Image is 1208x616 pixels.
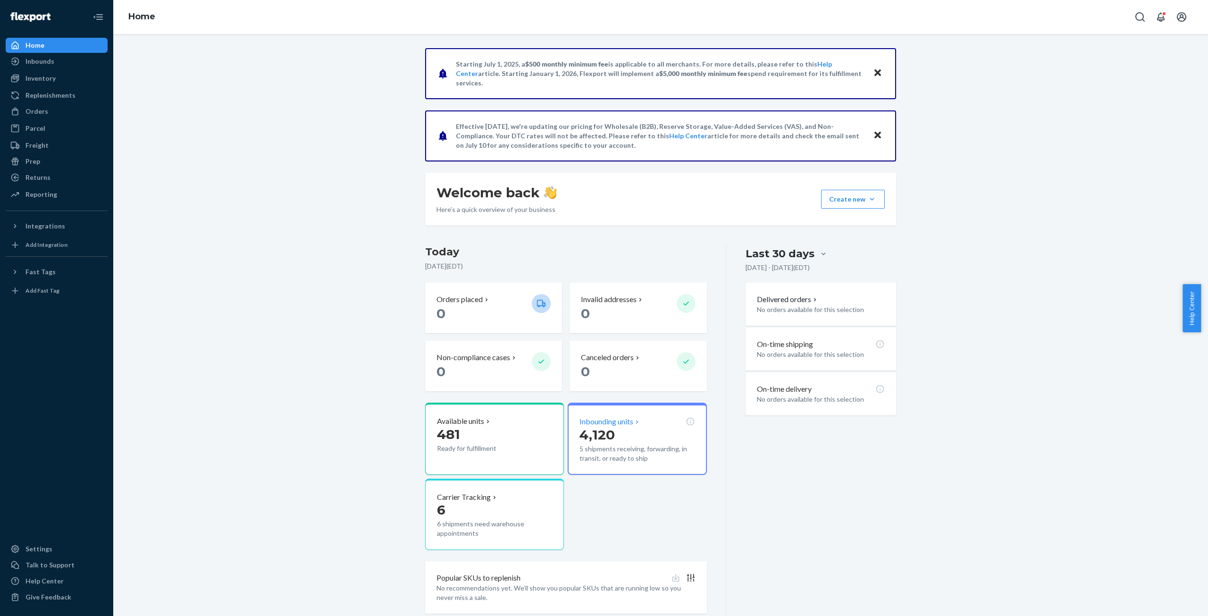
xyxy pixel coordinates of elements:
span: 481 [437,426,460,442]
p: Invalid addresses [581,294,637,305]
div: Inventory [25,74,56,83]
a: Returns [6,170,108,185]
span: 6 [437,502,445,518]
p: 5 shipments receiving, forwarding, in transit, or ready to ship [579,444,695,463]
button: Give Feedback [6,590,108,605]
a: Inventory [6,71,108,86]
button: Open notifications [1151,8,1170,26]
div: Talk to Support [25,560,75,570]
div: Parcel [25,124,45,133]
button: Carrier Tracking66 shipments need warehouse appointments [425,479,564,550]
button: Create new [821,190,885,209]
p: [DATE] ( EDT ) [425,262,707,271]
div: Settings [25,544,52,554]
p: No orders available for this selection [757,395,885,404]
a: Help Center [669,132,707,140]
button: Invalid addresses 0 [570,283,706,333]
img: Flexport logo [10,12,50,22]
a: Help Center [6,574,108,589]
div: Home [25,41,44,50]
p: Popular SKUs to replenish [436,573,520,583]
div: Prep [25,157,40,166]
div: Help Center [25,576,64,586]
p: Non-compliance cases [436,352,510,363]
a: Parcel [6,121,108,136]
button: Canceled orders 0 [570,341,706,391]
a: Add Integration [6,237,108,253]
button: Close [872,67,884,80]
p: Canceled orders [581,352,634,363]
div: Returns [25,173,50,182]
div: Reporting [25,190,57,199]
p: No orders available for this selection [757,350,885,359]
div: Give Feedback [25,592,71,602]
div: Integrations [25,221,65,231]
p: On-time shipping [757,339,813,350]
span: $5,000 monthly minimum fee [659,69,747,77]
a: Settings [6,541,108,557]
a: Home [6,38,108,53]
span: 0 [436,305,445,321]
span: 0 [436,363,445,380]
p: Orders placed [436,294,483,305]
a: Inbounds [6,54,108,69]
div: Fast Tags [25,267,56,277]
div: Orders [25,107,48,116]
button: Inbounding units4,1205 shipments receiving, forwarding, in transit, or ready to ship [568,403,706,475]
span: 0 [581,305,590,321]
div: Last 30 days [746,246,814,261]
span: 4,120 [579,427,615,443]
button: Integrations [6,219,108,234]
p: No recommendations yet. We’ll show you popular SKUs that are running low so you never miss a sale. [436,583,696,602]
h3: Today [425,245,707,260]
a: Add Fast Tag [6,283,108,298]
button: Orders placed 0 [425,283,562,333]
a: Home [128,11,155,22]
div: Add Fast Tag [25,287,59,295]
p: Starting July 1, 2025, a is applicable to all merchants. For more details, please refer to this a... [456,59,864,88]
img: hand-wave emoji [544,186,557,199]
p: Here’s a quick overview of your business [436,205,557,214]
p: [DATE] - [DATE] ( EDT ) [746,263,810,272]
p: Carrier Tracking [437,492,491,503]
p: Ready for fulfillment [437,444,524,453]
a: Freight [6,138,108,153]
button: Open account menu [1172,8,1191,26]
div: Freight [25,141,49,150]
p: No orders available for this selection [757,305,885,314]
h1: Welcome back [436,184,557,201]
span: $500 monthly minimum fee [525,60,608,68]
ol: breadcrumbs [121,3,163,31]
button: Help Center [1183,284,1201,332]
p: On-time delivery [757,384,812,395]
a: Talk to Support [6,557,108,573]
p: 6 shipments need warehouse appointments [437,519,552,538]
a: Replenishments [6,88,108,103]
button: Fast Tags [6,264,108,279]
button: Delivered orders [757,294,819,305]
button: Available units481Ready for fulfillment [425,403,564,475]
span: 0 [581,363,590,380]
div: Add Integration [25,241,67,249]
button: Non-compliance cases 0 [425,341,562,391]
p: Available units [437,416,484,427]
a: Orders [6,104,108,119]
button: Open Search Box [1131,8,1149,26]
p: Inbounding units [579,416,633,427]
div: Replenishments [25,91,75,100]
button: Close [872,129,884,143]
button: Close Navigation [89,8,108,26]
div: Inbounds [25,57,54,66]
a: Prep [6,154,108,169]
a: Reporting [6,187,108,202]
p: Effective [DATE], we're updating our pricing for Wholesale (B2B), Reserve Storage, Value-Added Se... [456,122,864,150]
